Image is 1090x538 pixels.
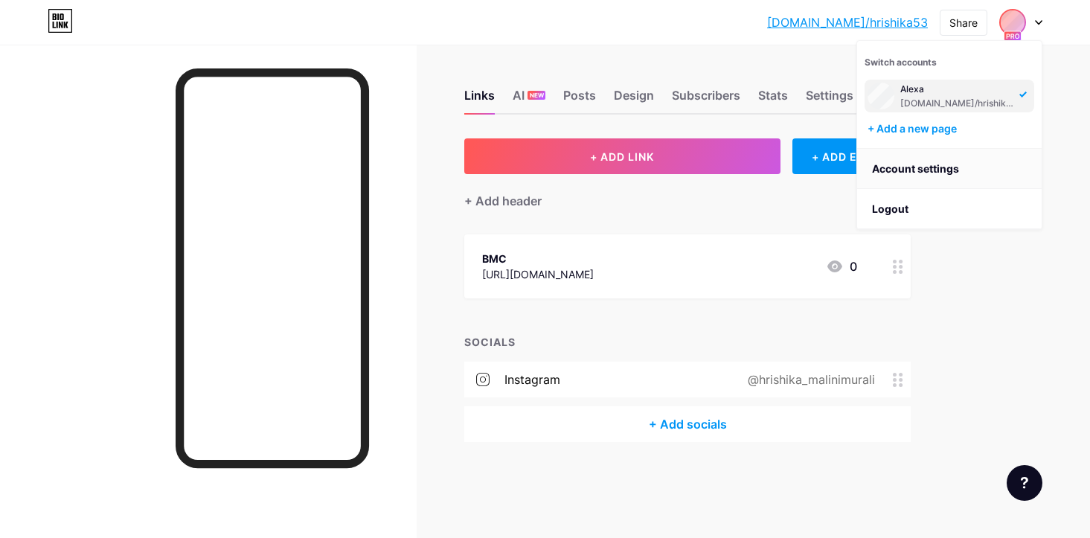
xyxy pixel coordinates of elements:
div: Subscribers [672,86,740,113]
div: Settings [806,86,853,113]
div: Share [949,15,978,31]
span: NEW [530,91,544,100]
div: 0 [826,257,857,275]
div: [URL][DOMAIN_NAME] [482,266,594,282]
div: BMC [482,251,594,266]
div: + Add header [464,192,542,210]
div: Stats [758,86,788,113]
div: [DOMAIN_NAME]/hrishika53 [900,97,1015,109]
div: Design [614,86,654,113]
div: Posts [563,86,596,113]
button: + ADD LINK [464,138,780,174]
div: + Add a new page [868,121,1034,136]
div: + Add socials [464,406,911,442]
div: @hrishika_malinimurali [724,371,893,388]
div: + ADD EMBED [792,138,911,174]
div: Alexa [900,83,1015,95]
div: AI [513,86,545,113]
div: Links [464,86,495,113]
div: SOCIALS [464,334,911,350]
a: [DOMAIN_NAME]/hrishika53 [767,13,928,31]
a: Account settings [857,149,1042,189]
div: instagram [504,371,560,388]
li: Logout [857,189,1042,229]
span: Switch accounts [865,57,937,68]
span: + ADD LINK [590,150,654,163]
